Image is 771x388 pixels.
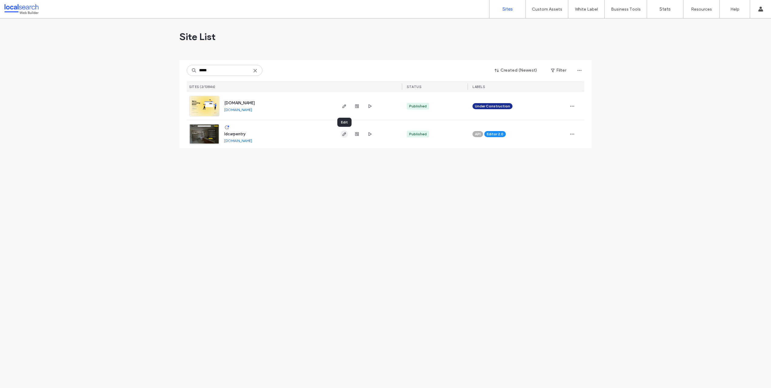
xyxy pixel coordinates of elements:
span: Site List [179,31,215,43]
a: [DOMAIN_NAME] [224,138,252,143]
label: White Label [575,7,598,12]
span: Help [14,4,26,10]
label: Resources [691,7,712,12]
a: [DOMAIN_NAME] [224,107,252,112]
a: [DOMAIN_NAME] [224,101,255,105]
button: Created (Newest) [489,66,542,75]
label: Custom Assets [532,7,562,12]
div: Keywords by Traffic [67,36,102,40]
span: API [475,131,481,137]
div: Domain: [DOMAIN_NAME] [16,16,67,21]
img: website_grey.svg [10,16,15,21]
img: tab_keywords_by_traffic_grey.svg [60,35,65,40]
span: Under Construction [475,103,510,109]
div: Edit [337,118,352,127]
span: SITES (2/13846) [189,85,215,89]
a: ldcarpentry [224,132,245,136]
div: Domain Overview [23,36,54,40]
label: Business Tools [611,7,641,12]
img: tab_domain_overview_orange.svg [16,35,21,40]
span: STATUS [407,85,421,89]
span: Editor 2.0 [487,131,503,137]
img: logo_orange.svg [10,10,15,15]
div: Published [409,103,427,109]
label: Stats [659,6,671,12]
span: LABELS [472,85,485,89]
div: Published [409,131,427,137]
div: v 4.0.25 [17,10,30,15]
label: Sites [502,6,513,12]
label: Help [730,7,739,12]
button: Filter [545,66,572,75]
